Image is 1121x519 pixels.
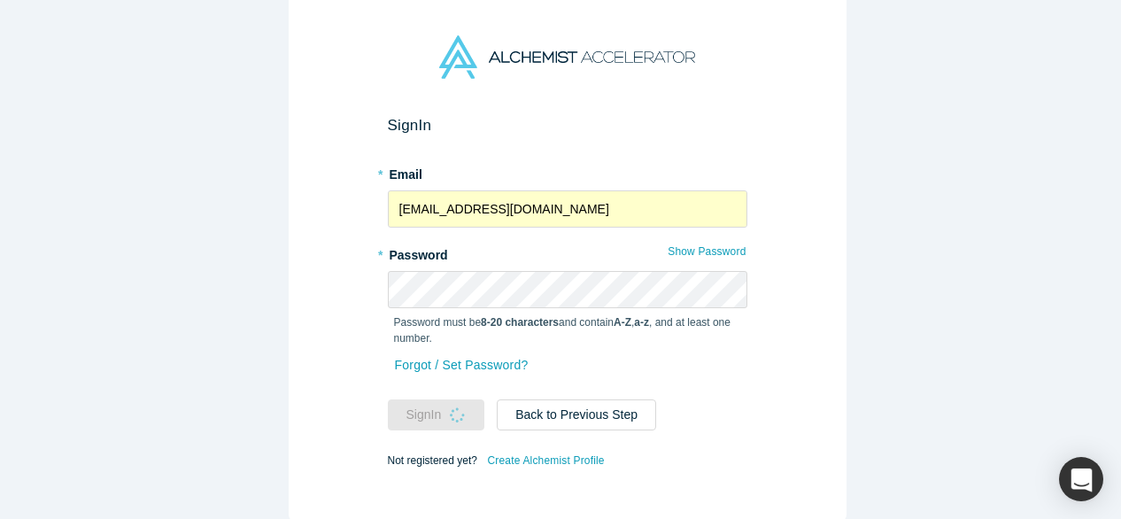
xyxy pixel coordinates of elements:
[497,399,656,430] button: Back to Previous Step
[634,316,649,329] strong: a-z
[394,350,530,381] a: Forgot / Set Password?
[388,399,485,430] button: SignIn
[388,454,477,467] span: Not registered yet?
[486,449,605,472] a: Create Alchemist Profile
[614,316,631,329] strong: A-Z
[388,159,747,184] label: Email
[439,35,694,79] img: Alchemist Accelerator Logo
[388,116,747,135] h2: Sign In
[481,316,559,329] strong: 8-20 characters
[388,240,747,265] label: Password
[394,314,741,346] p: Password must be and contain , , and at least one number.
[667,240,746,263] button: Show Password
